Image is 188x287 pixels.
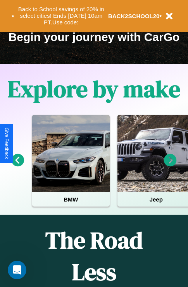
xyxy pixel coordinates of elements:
button: Back to School savings of 20% in select cities! Ends [DATE] 10am PT.Use code: [14,4,108,28]
div: Give Feedback [4,128,9,159]
iframe: Intercom live chat [8,261,26,279]
h1: Explore by make [8,73,180,105]
b: BACK2SCHOOL20 [108,13,160,19]
h4: BMW [32,192,110,207]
